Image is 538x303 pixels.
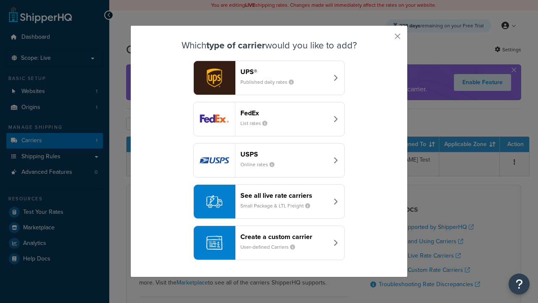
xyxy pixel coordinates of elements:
button: Create a custom carrierUser-defined Carriers [193,226,345,260]
img: fedEx logo [194,102,235,136]
small: Small Package & LTL Freight [240,202,317,210]
h3: Which would you like to add? [152,40,386,50]
button: Open Resource Center [509,274,530,295]
header: UPS® [240,68,328,76]
header: Create a custom carrier [240,233,328,241]
strong: type of carrier [206,38,265,52]
header: FedEx [240,109,328,117]
img: usps logo [194,144,235,177]
button: fedEx logoFedExList rates [193,102,345,136]
header: See all live rate carriers [240,191,328,199]
button: See all live rate carriersSmall Package & LTL Freight [193,184,345,219]
img: icon-carrier-liverate-becf4550.svg [206,194,222,210]
button: usps logoUSPSOnline rates [193,143,345,178]
small: Online rates [240,161,281,168]
img: icon-carrier-custom-c93b8a24.svg [206,235,222,251]
img: ups logo [194,61,235,95]
header: USPS [240,150,328,158]
button: ups logoUPS®Published daily rates [193,61,345,95]
small: List rates [240,120,274,127]
small: Published daily rates [240,78,301,86]
small: User-defined Carriers [240,243,302,251]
